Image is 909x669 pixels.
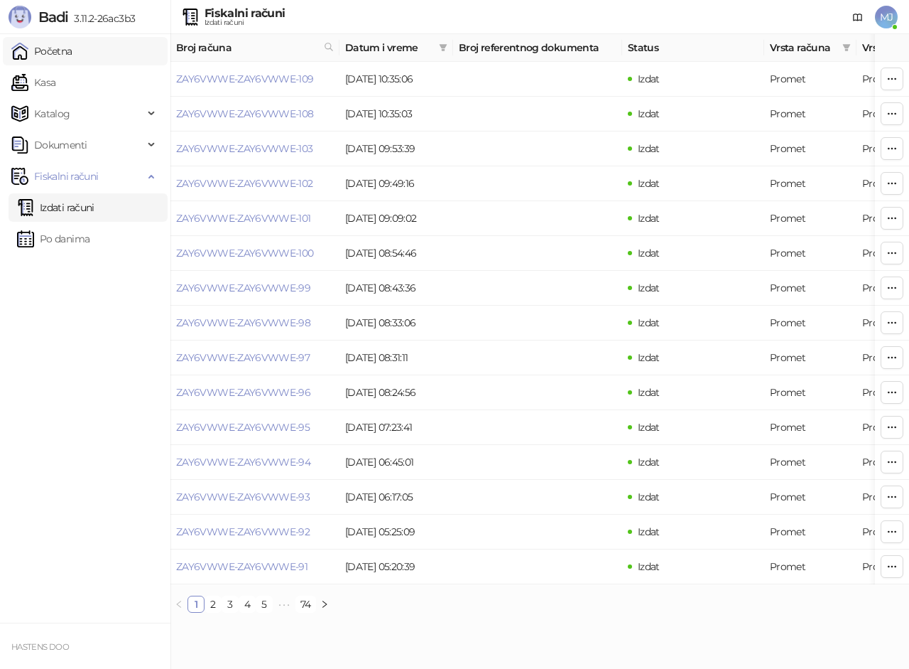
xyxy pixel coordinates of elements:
td: Promet [764,132,856,166]
a: ZAY6VWWE-ZAY6VWWE-92 [176,525,310,538]
a: ZAY6VWWE-ZAY6VWWE-108 [176,107,314,120]
td: ZAY6VWWE-ZAY6VWWE-96 [170,375,339,410]
td: ZAY6VWWE-ZAY6VWWE-99 [170,271,339,306]
td: Promet [764,166,856,201]
span: filter [439,43,447,52]
td: ZAY6VWWE-ZAY6VWWE-91 [170,550,339,584]
a: Početna [11,37,72,65]
span: Izdat [638,316,660,329]
td: ZAY6VWWE-ZAY6VWWE-108 [170,97,339,132]
td: ZAY6VWWE-ZAY6VWWE-100 [170,236,339,271]
a: ZAY6VWWE-ZAY6VWWE-97 [176,351,310,364]
span: filter [842,43,851,52]
span: left [175,600,183,609]
span: Izdat [638,282,660,294]
td: [DATE] 06:17:05 [339,480,453,515]
span: Fiskalni računi [34,162,98,191]
td: Promet [764,306,856,341]
li: 2 [205,596,222,613]
td: [DATE] 09:53:39 [339,132,453,166]
td: ZAY6VWWE-ZAY6VWWE-95 [170,410,339,445]
td: Promet [764,550,856,584]
li: 4 [239,596,256,613]
td: ZAY6VWWE-ZAY6VWWE-94 [170,445,339,480]
td: [DATE] 07:23:41 [339,410,453,445]
a: 2 [205,596,221,612]
td: ZAY6VWWE-ZAY6VWWE-98 [170,306,339,341]
span: Izdat [638,212,660,225]
td: Promet [764,97,856,132]
span: Broj računa [176,40,318,55]
a: 4 [239,596,255,612]
td: Promet [764,445,856,480]
li: 74 [295,596,316,613]
span: Izdat [638,247,660,259]
a: ZAY6VWWE-ZAY6VWWE-100 [176,247,314,259]
td: ZAY6VWWE-ZAY6VWWE-102 [170,166,339,201]
a: 1 [188,596,204,612]
td: Promet [764,341,856,375]
li: 3 [222,596,239,613]
span: Izdat [638,351,660,364]
td: Promet [764,515,856,550]
a: Kasa [11,68,55,97]
a: Dokumentacija [847,6,869,28]
td: [DATE] 08:33:06 [339,306,453,341]
span: MJ [875,6,898,28]
td: [DATE] 05:25:09 [339,515,453,550]
a: 74 [296,596,315,612]
span: filter [839,37,854,58]
th: Status [622,34,764,62]
a: ZAY6VWWE-ZAY6VWWE-95 [176,421,310,434]
span: Izdat [638,421,660,434]
a: ZAY6VWWE-ZAY6VWWE-96 [176,386,310,399]
div: Izdati računi [205,19,285,26]
td: [DATE] 08:43:36 [339,271,453,306]
td: ZAY6VWWE-ZAY6VWWE-103 [170,132,339,166]
img: Logo [9,6,31,28]
a: Izdati računi [17,193,94,222]
li: Sledećih 5 Strana [273,596,295,613]
td: Promet [764,480,856,515]
td: [DATE] 08:31:11 [339,341,453,375]
td: Promet [764,410,856,445]
td: ZAY6VWWE-ZAY6VWWE-93 [170,480,339,515]
span: Izdat [638,560,660,573]
td: ZAY6VWWE-ZAY6VWWE-97 [170,341,339,375]
a: ZAY6VWWE-ZAY6VWWE-101 [176,212,311,225]
td: ZAY6VWWE-ZAY6VWWE-109 [170,62,339,97]
th: Broj referentnog dokumenta [453,34,622,62]
span: Vrsta računa [770,40,837,55]
td: [DATE] 08:54:46 [339,236,453,271]
td: [DATE] 05:20:39 [339,550,453,584]
span: filter [436,37,450,58]
a: ZAY6VWWE-ZAY6VWWE-93 [176,491,310,503]
span: Datum i vreme [345,40,433,55]
td: Promet [764,201,856,236]
span: Izdat [638,491,660,503]
button: right [316,596,333,613]
span: Izdat [638,177,660,190]
td: [DATE] 06:45:01 [339,445,453,480]
span: Dokumenti [34,131,87,159]
td: [DATE] 10:35:03 [339,97,453,132]
a: ZAY6VWWE-ZAY6VWWE-98 [176,316,310,329]
button: left [170,596,187,613]
a: 3 [222,596,238,612]
a: ZAY6VWWE-ZAY6VWWE-94 [176,456,310,469]
td: [DATE] 09:09:02 [339,201,453,236]
td: Promet [764,271,856,306]
span: Badi [38,9,68,26]
span: Izdat [638,73,660,85]
span: Izdat [638,107,660,120]
td: Promet [764,236,856,271]
li: Prethodna strana [170,596,187,613]
li: 1 [187,596,205,613]
td: ZAY6VWWE-ZAY6VWWE-101 [170,201,339,236]
a: ZAY6VWWE-ZAY6VWWE-102 [176,177,313,190]
td: Promet [764,375,856,410]
a: 5 [256,596,272,612]
a: ZAY6VWWE-ZAY6VWWE-109 [176,73,314,85]
td: [DATE] 10:35:06 [339,62,453,97]
td: ZAY6VWWE-ZAY6VWWE-92 [170,515,339,550]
